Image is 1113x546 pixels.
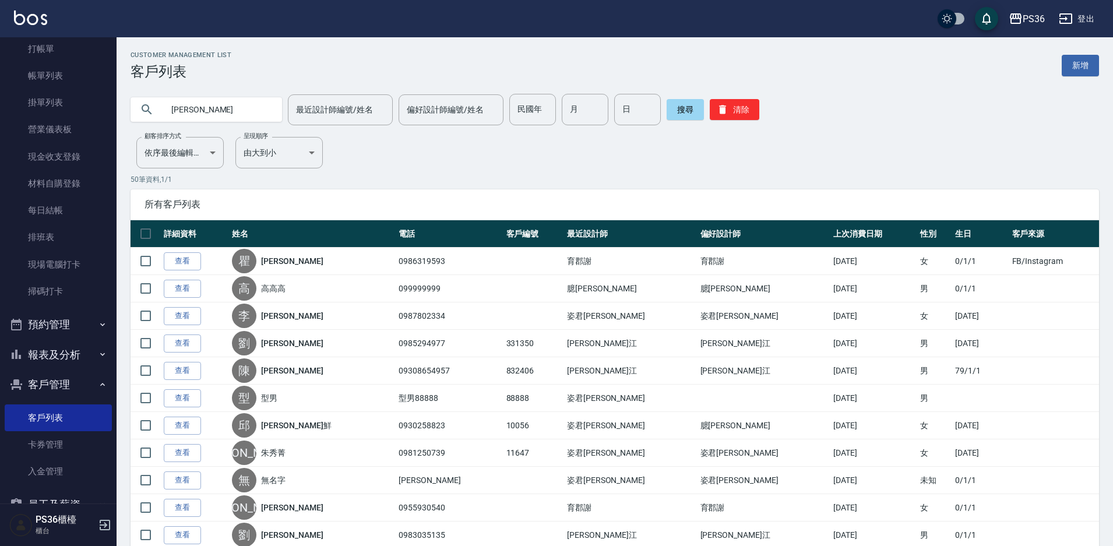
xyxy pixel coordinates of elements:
[164,334,201,353] a: 查看
[917,439,952,467] td: 女
[164,307,201,325] a: 查看
[261,420,331,431] a: [PERSON_NAME]鮮
[917,467,952,494] td: 未知
[917,385,952,412] td: 男
[952,494,1009,522] td: 0/1/1
[830,220,917,248] th: 上次消費日期
[830,494,917,522] td: [DATE]
[503,385,564,412] td: 88888
[396,412,503,439] td: 0930258823
[396,357,503,385] td: 09308654957
[830,248,917,275] td: [DATE]
[5,278,112,305] a: 掃碼打卡
[503,357,564,385] td: 832406
[952,248,1009,275] td: 0/1/1
[503,412,564,439] td: 10056
[503,220,564,248] th: 客戶編號
[698,494,831,522] td: 育郡謝
[975,7,998,30] button: save
[564,385,698,412] td: 姿君[PERSON_NAME]
[232,304,256,328] div: 李
[564,439,698,467] td: 姿君[PERSON_NAME]
[917,302,952,330] td: 女
[163,94,273,125] input: 搜尋關鍵字
[36,526,95,536] p: 櫃台
[952,330,1009,357] td: [DATE]
[952,357,1009,385] td: 79/1/1
[232,331,256,355] div: 劉
[698,220,831,248] th: 偏好設計師
[164,526,201,544] a: 查看
[164,444,201,462] a: 查看
[5,89,112,116] a: 掛單列表
[564,275,698,302] td: 臆[PERSON_NAME]
[698,439,831,467] td: 姿君[PERSON_NAME]
[396,330,503,357] td: 0985294977
[261,283,286,294] a: 高高高
[261,529,323,541] a: [PERSON_NAME]
[232,495,256,520] div: [PERSON_NAME]
[136,137,224,168] div: 依序最後編輯時間
[698,248,831,275] td: 育郡謝
[917,220,952,248] th: 性別
[1062,55,1099,76] a: 新增
[503,439,564,467] td: 11647
[1054,8,1099,30] button: 登出
[830,275,917,302] td: [DATE]
[229,220,396,248] th: 姓名
[396,302,503,330] td: 0987802334
[952,412,1009,439] td: [DATE]
[917,412,952,439] td: 女
[5,251,112,278] a: 現場電腦打卡
[564,302,698,330] td: 姿君[PERSON_NAME]
[830,385,917,412] td: [DATE]
[917,494,952,522] td: 女
[952,467,1009,494] td: 0/1/1
[830,357,917,385] td: [DATE]
[952,220,1009,248] th: 生日
[9,513,33,537] img: Person
[14,10,47,25] img: Logo
[698,412,831,439] td: 臆[PERSON_NAME]
[396,275,503,302] td: 099999999
[261,502,323,513] a: [PERSON_NAME]
[131,174,1099,185] p: 50 筆資料, 1 / 1
[261,310,323,322] a: [PERSON_NAME]
[161,220,229,248] th: 詳細資料
[396,494,503,522] td: 0955930540
[952,439,1009,467] td: [DATE]
[5,224,112,251] a: 排班表
[164,499,201,517] a: 查看
[261,474,286,486] a: 無名字
[232,441,256,465] div: [PERSON_NAME]
[5,116,112,143] a: 營業儀表板
[232,249,256,273] div: 瞿
[564,220,698,248] th: 最近設計師
[164,417,201,435] a: 查看
[396,467,503,494] td: [PERSON_NAME]
[952,302,1009,330] td: [DATE]
[36,514,95,526] h5: PS36櫃檯
[564,357,698,385] td: [PERSON_NAME]江
[5,36,112,62] a: 打帳單
[164,362,201,380] a: 查看
[917,275,952,302] td: 男
[396,439,503,467] td: 0981250739
[952,275,1009,302] td: 0/1/1
[564,467,698,494] td: 姿君[PERSON_NAME]
[830,467,917,494] td: [DATE]
[5,431,112,458] a: 卡券管理
[5,404,112,431] a: 客戶列表
[698,302,831,330] td: 姿君[PERSON_NAME]
[164,280,201,298] a: 查看
[564,412,698,439] td: 姿君[PERSON_NAME]
[564,248,698,275] td: 育郡謝
[698,275,831,302] td: 臆[PERSON_NAME]
[5,143,112,170] a: 現金收支登錄
[917,248,952,275] td: 女
[261,255,323,267] a: [PERSON_NAME]
[164,389,201,407] a: 查看
[244,132,268,140] label: 呈現順序
[261,365,323,376] a: [PERSON_NAME]
[261,337,323,349] a: [PERSON_NAME]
